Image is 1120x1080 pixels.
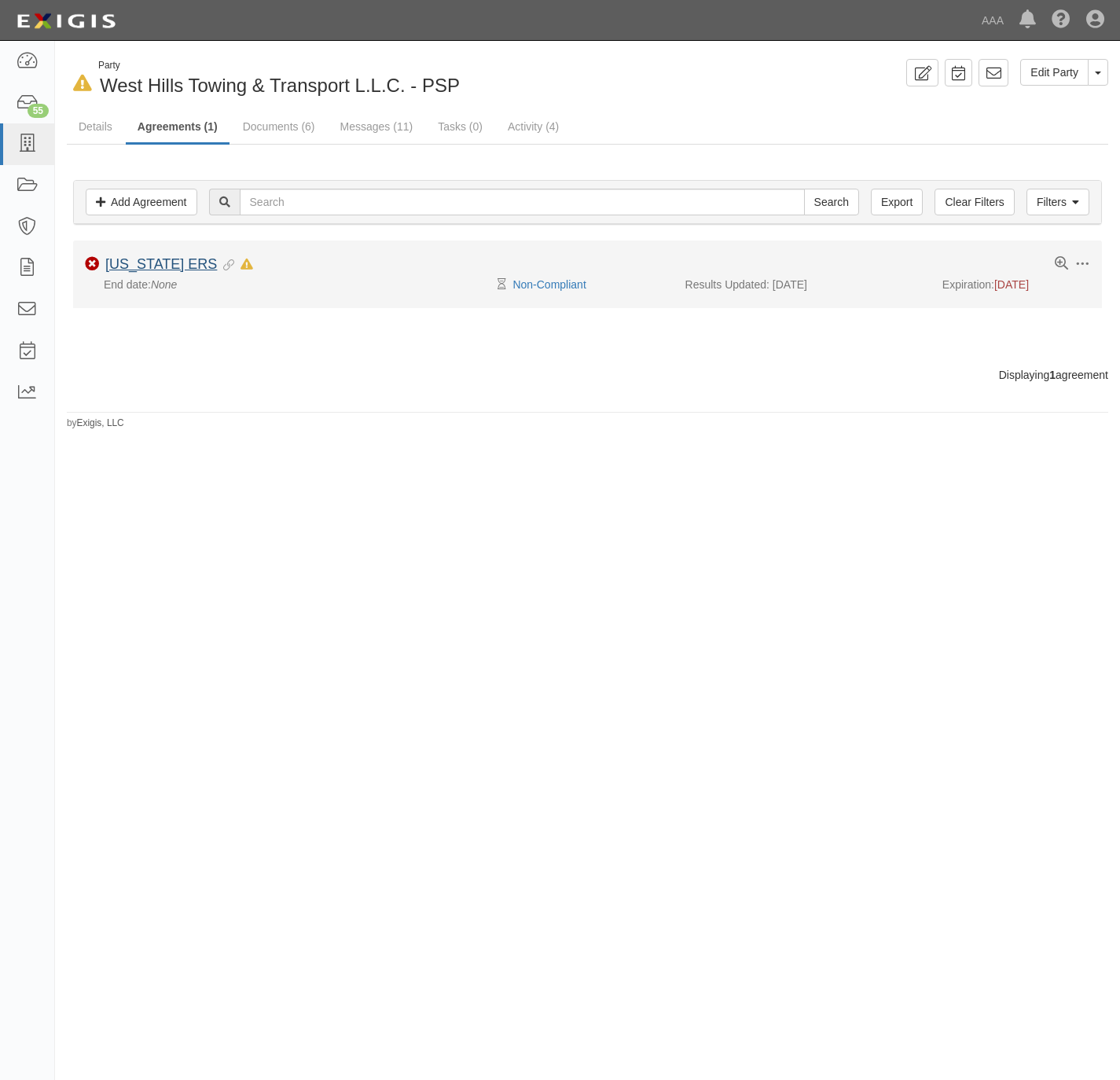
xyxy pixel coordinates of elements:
[426,111,494,142] a: Tasks (0)
[67,417,124,430] small: by
[994,278,1029,291] span: [DATE]
[98,59,460,72] div: Party
[85,277,501,292] div: End date:
[685,277,919,292] div: Results Updated: [DATE]
[231,111,327,142] a: Documents (6)
[151,278,177,291] em: None
[241,259,253,270] i: In Default as of 07/25/2025
[498,279,506,290] i: Pending Review
[77,417,124,428] a: Exigis, LLC
[67,111,124,142] a: Details
[804,189,859,215] input: Search
[85,257,99,271] i: Non-Compliant
[496,111,571,142] a: Activity (4)
[217,260,234,271] i: Evidence Linked
[974,5,1012,36] a: AAA
[1020,59,1089,86] a: Edit Party
[1055,257,1068,271] a: View results summary
[105,256,217,272] a: [US_STATE] ERS
[240,189,805,215] input: Search
[329,111,425,142] a: Messages (11)
[55,367,1120,383] div: Displaying agreement
[1026,189,1089,215] a: Filters
[935,189,1014,215] a: Clear Filters
[105,256,253,274] div: California ERS
[1049,369,1056,381] b: 1
[1052,11,1070,30] i: Help Center - Complianz
[942,277,1090,292] div: Expiration:
[73,75,92,92] i: In Default since 07/25/2025
[100,75,460,96] span: West Hills Towing & Transport L.L.C. - PSP
[871,189,923,215] a: Export
[126,111,230,145] a: Agreements (1)
[28,104,49,118] div: 55
[512,278,586,291] a: Non-Compliant
[12,7,120,35] img: logo-5460c22ac91f19d4615b14bd174203de0afe785f0fc80cf4dbbc73dc1793850b.png
[67,59,576,99] div: West Hills Towing & Transport L.L.C. - PSP
[86,189,197,215] a: Add Agreement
